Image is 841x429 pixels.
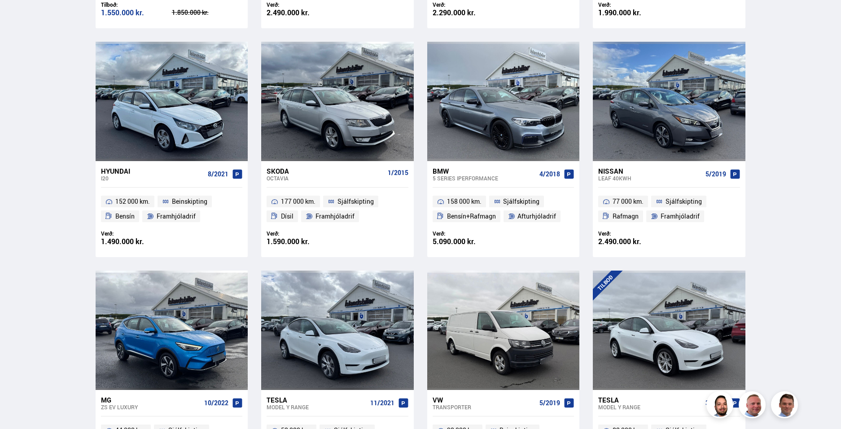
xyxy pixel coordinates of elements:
[101,167,204,175] div: Hyundai
[598,1,669,8] div: Verð:
[101,9,172,17] div: 1.550.000 kr.
[101,1,172,8] div: Tilboð:
[447,196,482,207] span: 158 000 km.
[101,238,172,245] div: 1.490.000 kr.
[433,238,504,245] div: 5.090.000 kr.
[503,196,539,207] span: Sjálfskipting
[433,230,504,237] div: Verð:
[539,171,560,178] span: 4/2018
[267,230,337,237] div: Verð:
[157,211,196,222] span: Framhjóladrif
[447,211,496,222] span: Bensín+Rafmagn
[598,396,701,404] div: Tesla
[598,238,669,245] div: 2.490.000 kr.
[96,161,248,257] a: Hyundai i20 8/2021 152 000 km. Beinskipting Bensín Framhjóladrif Verð: 1.490.000 kr.
[337,196,374,207] span: Sjálfskipting
[388,169,408,176] span: 1/2015
[267,175,384,181] div: Octavia
[708,393,735,420] img: nhp88E3Fdnt1Opn2.png
[661,211,700,222] span: Framhjóladrif
[433,167,536,175] div: BMW
[433,175,536,181] div: 5 series IPERFORMANCE
[666,196,702,207] span: Sjálfskipting
[613,196,644,207] span: 77 000 km.
[370,399,394,407] span: 11/2021
[172,196,207,207] span: Beinskipting
[613,211,639,222] span: Rafmagn
[433,1,504,8] div: Verð:
[772,393,799,420] img: FbJEzSuNWCJXmdc-.webp
[598,404,701,410] div: Model Y RANGE
[101,404,201,410] div: ZS EV LUXURY
[433,396,536,404] div: VW
[267,1,337,8] div: Verð:
[267,167,384,175] div: Skoda
[101,175,204,181] div: i20
[172,9,243,16] div: 1.850.000 kr.
[433,404,536,410] div: Transporter
[433,9,504,17] div: 2.290.000 kr.
[204,399,228,407] span: 10/2022
[281,211,293,222] span: Dísil
[315,211,355,222] span: Framhjóladrif
[281,196,315,207] span: 177 000 km.
[539,399,560,407] span: 5/2019
[267,396,366,404] div: Tesla
[705,171,726,178] span: 5/2019
[101,396,201,404] div: MG
[261,161,413,257] a: Skoda Octavia 1/2015 177 000 km. Sjálfskipting Dísil Framhjóladrif Verð: 1.590.000 kr.
[598,175,701,181] div: Leaf 40KWH
[267,238,337,245] div: 1.590.000 kr.
[267,404,366,410] div: Model Y RANGE
[208,171,228,178] span: 8/2021
[517,211,556,222] span: Afturhjóladrif
[267,9,337,17] div: 2.490.000 kr.
[598,167,701,175] div: Nissan
[598,230,669,237] div: Verð:
[705,399,726,407] span: 3/2022
[598,9,669,17] div: 1.990.000 kr.
[427,161,579,257] a: BMW 5 series IPERFORMANCE 4/2018 158 000 km. Sjálfskipting Bensín+Rafmagn Afturhjóladrif Verð: 5....
[115,211,135,222] span: Bensín
[101,230,172,237] div: Verð:
[593,161,745,257] a: Nissan Leaf 40KWH 5/2019 77 000 km. Sjálfskipting Rafmagn Framhjóladrif Verð: 2.490.000 kr.
[115,196,150,207] span: 152 000 km.
[7,4,34,31] button: Opna LiveChat spjallviðmót
[740,393,767,420] img: siFngHWaQ9KaOqBr.png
